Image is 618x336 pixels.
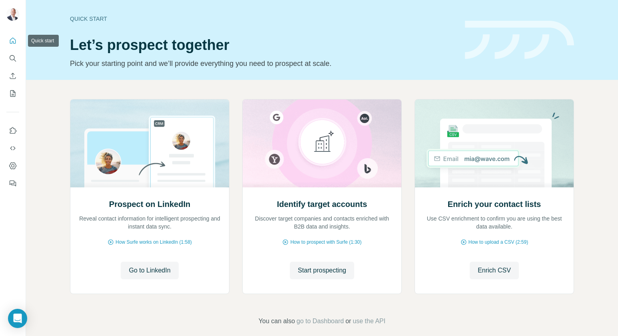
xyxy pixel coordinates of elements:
[6,159,19,173] button: Dashboard
[121,262,178,279] button: Go to LinkedIn
[297,316,344,326] button: go to Dashboard
[70,15,455,23] div: Quick start
[345,316,351,326] span: or
[465,21,574,60] img: banner
[70,99,229,187] img: Prospect on LinkedIn
[6,34,19,48] button: Quick start
[6,8,19,21] img: Avatar
[468,239,528,246] span: How to upload a CSV (2:59)
[251,215,393,231] p: Discover target companies and contacts enriched with B2B data and insights.
[242,99,402,187] img: Identify target accounts
[478,266,511,275] span: Enrich CSV
[6,51,19,66] button: Search
[6,176,19,191] button: Feedback
[116,239,192,246] span: How Surfe works on LinkedIn (1:58)
[298,266,346,275] span: Start prospecting
[415,99,574,187] img: Enrich your contact lists
[259,316,295,326] span: You can also
[109,199,190,210] h2: Prospect on LinkedIn
[6,141,19,155] button: Use Surfe API
[6,86,19,101] button: My lists
[78,215,221,231] p: Reveal contact information for intelligent prospecting and instant data sync.
[423,215,566,231] p: Use CSV enrichment to confirm you are using the best data available.
[70,58,455,69] p: Pick your starting point and we’ll provide everything you need to prospect at scale.
[6,123,19,138] button: Use Surfe on LinkedIn
[6,69,19,83] button: Enrich CSV
[70,37,455,53] h1: Let’s prospect together
[8,309,27,328] div: Open Intercom Messenger
[129,266,170,275] span: Go to LinkedIn
[290,239,361,246] span: How to prospect with Surfe (1:30)
[290,262,354,279] button: Start prospecting
[448,199,541,210] h2: Enrich your contact lists
[277,199,367,210] h2: Identify target accounts
[470,262,519,279] button: Enrich CSV
[353,316,385,326] button: use the API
